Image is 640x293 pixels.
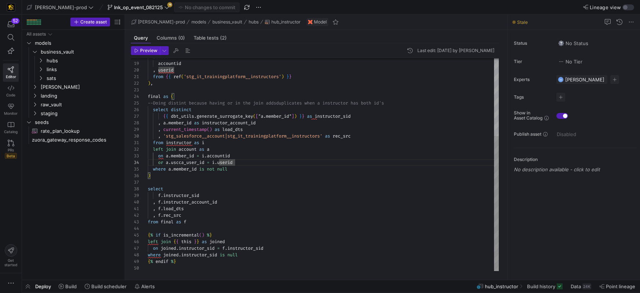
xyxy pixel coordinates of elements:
span: = [207,160,209,165]
span: . [161,199,163,205]
a: Code [3,82,19,100]
a: https://storage.googleapis.com/y42-prod-data-exchange/images/uAsz27BndGEK0hZWDFeOjoxA7jCwgK9jE472... [3,1,19,14]
button: models [190,18,208,26]
span: ) [281,74,284,80]
img: No tier [558,59,564,65]
span: Tags [514,95,551,100]
div: 49 [131,258,139,265]
span: , [158,133,161,139]
span: { [173,239,176,245]
div: 20 [131,67,139,73]
span: } [302,113,304,119]
span: is_incremental [163,232,199,238]
div: 31 [131,139,139,146]
span: i [202,153,204,159]
span: . [204,153,207,159]
span: instructor_account_id [163,199,217,205]
span: f [184,219,186,225]
span: load_dts [222,127,243,132]
span: [PERSON_NAME]-prod [138,19,185,25]
span: . [168,160,171,165]
img: https://storage.googleapis.com/y42-prod-data-exchange/images/uAsz27BndGEK0hZWDFeOjoxA7jCwgK9jE472... [7,4,15,11]
span: f [158,212,161,218]
span: if [156,232,161,238]
span: . [166,120,168,126]
span: from [153,74,163,80]
span: joined [209,239,225,245]
span: % [150,259,153,264]
span: } [173,259,176,264]
span: business_vault [212,19,242,25]
span: left [148,239,158,245]
span: null [217,166,227,172]
span: Preview [140,48,157,53]
span: { [163,113,166,119]
span: PRs [8,148,14,152]
span: Show in Asset Catalog [514,110,542,121]
span: as [199,146,204,152]
div: 46 [131,238,139,245]
span: ( [253,113,256,119]
span: (2) [220,36,227,40]
span: member_id [173,166,197,172]
span: rate_plan_lookup​​​​​​ [41,127,113,135]
span: Experts [514,77,551,82]
a: zuora_gateway_response_codes​​​​​​ [25,135,122,144]
div: Press SPACE to select this row. [25,65,122,74]
span: } [197,239,199,245]
button: business_vault [211,18,244,26]
span: . [161,212,163,218]
span: staging [41,109,121,118]
span: member_id [168,120,191,126]
span: { [166,74,168,80]
span: current_timestamp [163,127,207,132]
span: { [166,113,168,119]
span: a [168,166,171,172]
span: . [168,153,171,159]
div: Press SPACE to select this row. [25,56,122,65]
button: Data24K [567,280,595,293]
span: final [148,94,161,99]
span: Tier [514,59,551,64]
img: undefined [308,20,312,24]
div: 37 [131,179,139,186]
span: a [163,120,166,126]
div: All assets [26,32,46,37]
span: instructor_sid [163,193,199,198]
span: % [207,232,209,238]
span: } [299,113,302,119]
span: hub_instructor [271,19,300,25]
span: Create asset [80,19,107,25]
span: "a.member_id" [258,113,292,119]
span: Columns [157,36,185,40]
span: ref [173,74,181,80]
span: on [158,153,163,159]
span: as [194,140,199,146]
a: rate_plan_lookup​​​​​​ [25,127,122,135]
div: 25 [131,100,139,106]
span: select [153,107,168,113]
span: is [199,166,204,172]
span: landing [41,92,121,100]
p: Description [514,157,637,162]
span: f [158,206,161,212]
span: f [158,199,161,205]
span: instructor [166,140,191,146]
span: userid [158,67,173,73]
div: 39 [131,192,139,199]
span: Table tests [194,36,227,40]
span: No Status [558,40,588,46]
div: 44 [131,225,139,232]
span: sats [47,74,121,83]
div: Press SPACE to select this row. [25,30,122,39]
span: Deploy [35,283,51,289]
span: null [227,252,238,258]
span: joined [161,245,176,251]
button: Build [55,280,80,293]
span: member_id [171,153,194,159]
span: [ [256,113,258,119]
span: instructor_account_id [202,120,256,126]
span: account [179,146,197,152]
div: 28 [131,120,139,126]
span: [PERSON_NAME] [41,83,121,91]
